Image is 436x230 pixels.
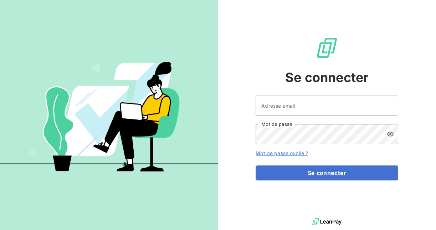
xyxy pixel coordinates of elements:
[256,165,398,180] button: Se connecter
[285,68,369,87] span: Se connecter
[312,216,342,227] img: logo
[256,150,308,156] a: Mot de passe oublié ?
[316,36,338,59] img: Logo LeanPay
[256,96,398,116] input: placeholder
